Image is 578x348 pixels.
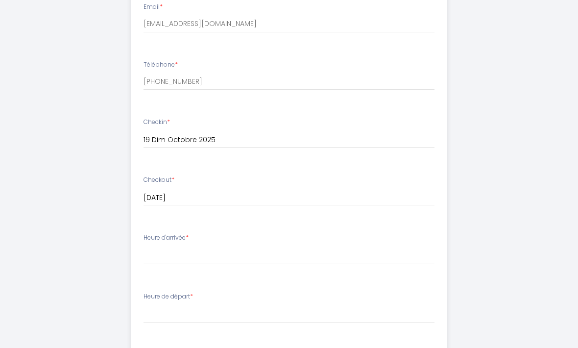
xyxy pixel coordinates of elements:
label: Checkin [144,118,170,127]
label: Heure d'arrivée [144,234,189,243]
label: Heure de départ [144,293,193,302]
label: Checkout [144,176,174,185]
label: Email [144,3,163,12]
label: Téléphone [144,61,178,70]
